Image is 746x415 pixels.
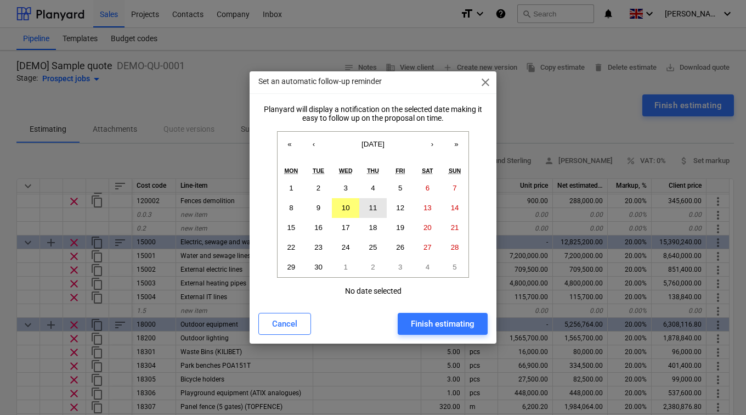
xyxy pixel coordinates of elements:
button: 25 September 2025 [359,238,387,257]
abbr: 17 September 2025 [342,223,350,232]
button: 1 September 2025 [278,178,305,198]
abbr: 25 September 2025 [369,243,377,251]
abbr: 24 September 2025 [342,243,350,251]
abbr: 30 September 2025 [314,263,323,271]
abbr: 22 September 2025 [287,243,295,251]
abbr: 29 September 2025 [287,263,295,271]
abbr: 10 September 2025 [342,204,350,212]
abbr: 3 October 2025 [398,263,402,271]
button: Cancel [258,313,311,335]
abbr: 11 September 2025 [369,204,377,212]
div: Planyard will display a notification on the selected date making it easy to follow up on the prop... [258,105,488,122]
abbr: 2 October 2025 [371,263,375,271]
abbr: 14 September 2025 [451,204,459,212]
button: 29 September 2025 [278,257,305,277]
button: « [278,132,302,156]
abbr: Tuesday [313,167,324,174]
abbr: 16 September 2025 [314,223,323,232]
div: Cancel [272,317,297,331]
button: 13 September 2025 [414,198,442,218]
abbr: Monday [285,167,298,174]
abbr: 3 September 2025 [344,184,348,192]
button: 5 September 2025 [387,178,414,198]
button: 2 October 2025 [359,257,387,277]
button: 22 September 2025 [278,238,305,257]
button: 23 September 2025 [305,238,332,257]
abbr: 23 September 2025 [314,243,323,251]
button: 9 September 2025 [305,198,332,218]
button: 26 September 2025 [387,238,414,257]
abbr: 19 September 2025 [396,223,404,232]
button: 4 September 2025 [359,178,387,198]
button: 10 September 2025 [332,198,359,218]
abbr: 1 October 2025 [344,263,348,271]
button: 27 September 2025 [414,238,442,257]
button: 12 September 2025 [387,198,414,218]
button: 14 September 2025 [441,198,468,218]
p: Set an automatic follow-up reminder [258,76,382,87]
abbr: 15 September 2025 [287,223,295,232]
abbr: 2 September 2025 [317,184,320,192]
button: [DATE] [326,132,420,156]
button: 3 October 2025 [387,257,414,277]
button: 28 September 2025 [441,238,468,257]
button: 30 September 2025 [305,257,332,277]
button: 16 September 2025 [305,218,332,238]
abbr: 21 September 2025 [451,223,459,232]
button: 6 September 2025 [414,178,442,198]
abbr: Wednesday [339,167,353,174]
abbr: 4 September 2025 [371,184,375,192]
button: 4 October 2025 [414,257,442,277]
button: 1 October 2025 [332,257,359,277]
abbr: 9 September 2025 [317,204,320,212]
button: 8 September 2025 [278,198,305,218]
abbr: 13 September 2025 [423,204,432,212]
button: 5 October 2025 [441,257,468,277]
abbr: 5 October 2025 [453,263,456,271]
abbr: 28 September 2025 [451,243,459,251]
div: Finish estimating [411,317,474,331]
abbr: Friday [395,167,405,174]
span: [DATE] [361,140,385,148]
button: » [444,132,468,156]
abbr: 8 September 2025 [289,204,293,212]
abbr: 26 September 2025 [396,243,404,251]
abbr: Thursday [367,167,379,174]
abbr: Sunday [449,167,461,174]
abbr: 7 September 2025 [453,184,456,192]
button: 19 September 2025 [387,218,414,238]
abbr: 5 September 2025 [398,184,402,192]
abbr: 6 September 2025 [426,184,429,192]
button: 3 September 2025 [332,178,359,198]
button: 18 September 2025 [359,218,387,238]
button: 20 September 2025 [414,218,442,238]
button: 7 September 2025 [441,178,468,198]
button: 17 September 2025 [332,218,359,238]
button: › [420,132,444,156]
abbr: 4 October 2025 [426,263,429,271]
button: ‹ [302,132,326,156]
button: 15 September 2025 [278,218,305,238]
button: 11 September 2025 [359,198,387,218]
abbr: 20 September 2025 [423,223,432,232]
div: No date selected [345,287,402,295]
abbr: Saturday [422,167,433,174]
abbr: 18 September 2025 [369,223,377,232]
abbr: 1 September 2025 [289,184,293,192]
abbr: 12 September 2025 [396,204,404,212]
button: 2 September 2025 [305,178,332,198]
button: 21 September 2025 [441,218,468,238]
iframe: Chat Widget [691,362,746,415]
abbr: 27 September 2025 [423,243,432,251]
button: Finish estimating [398,313,488,335]
span: close [479,76,492,89]
button: 24 September 2025 [332,238,359,257]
